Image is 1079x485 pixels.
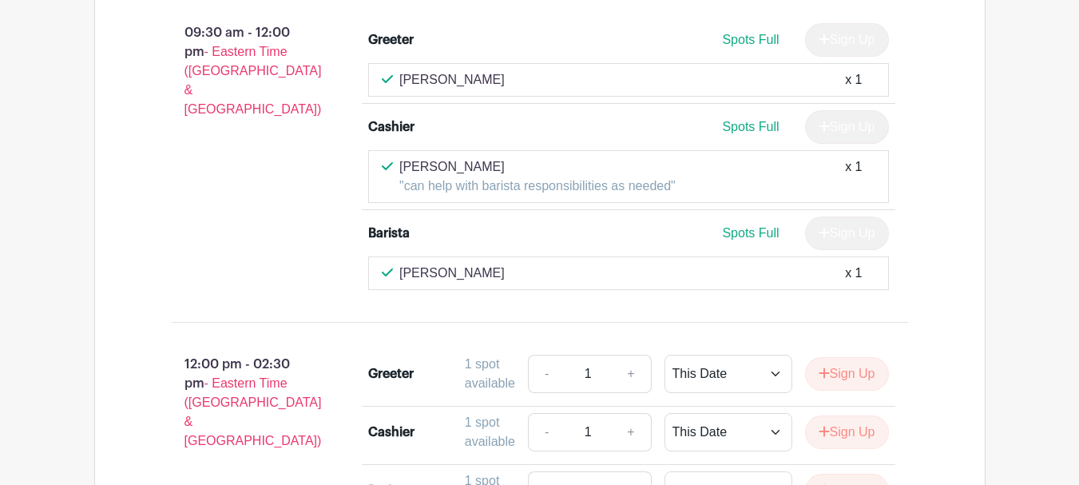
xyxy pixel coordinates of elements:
[722,120,779,133] span: Spots Full
[184,45,322,116] span: - Eastern Time ([GEOGRAPHIC_DATA] & [GEOGRAPHIC_DATA])
[146,17,343,125] p: 09:30 am - 12:00 pm
[368,364,414,384] div: Greeter
[399,70,505,89] p: [PERSON_NAME]
[845,70,862,89] div: x 1
[528,413,565,451] a: -
[805,415,889,449] button: Sign Up
[399,177,676,196] p: "can help with barista responsibilities as needed"
[368,30,414,50] div: Greeter
[805,357,889,391] button: Sign Up
[399,157,676,177] p: [PERSON_NAME]
[184,376,322,447] span: - Eastern Time ([GEOGRAPHIC_DATA] & [GEOGRAPHIC_DATA])
[722,33,779,46] span: Spots Full
[368,224,410,243] div: Barista
[528,355,565,393] a: -
[399,264,505,283] p: [PERSON_NAME]
[146,348,343,457] p: 12:00 pm - 02:30 pm
[611,355,651,393] a: +
[368,117,415,137] div: Cashier
[465,413,515,451] div: 1 spot available
[722,226,779,240] span: Spots Full
[845,264,862,283] div: x 1
[368,423,415,442] div: Cashier
[465,355,515,393] div: 1 spot available
[611,413,651,451] a: +
[845,157,862,196] div: x 1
